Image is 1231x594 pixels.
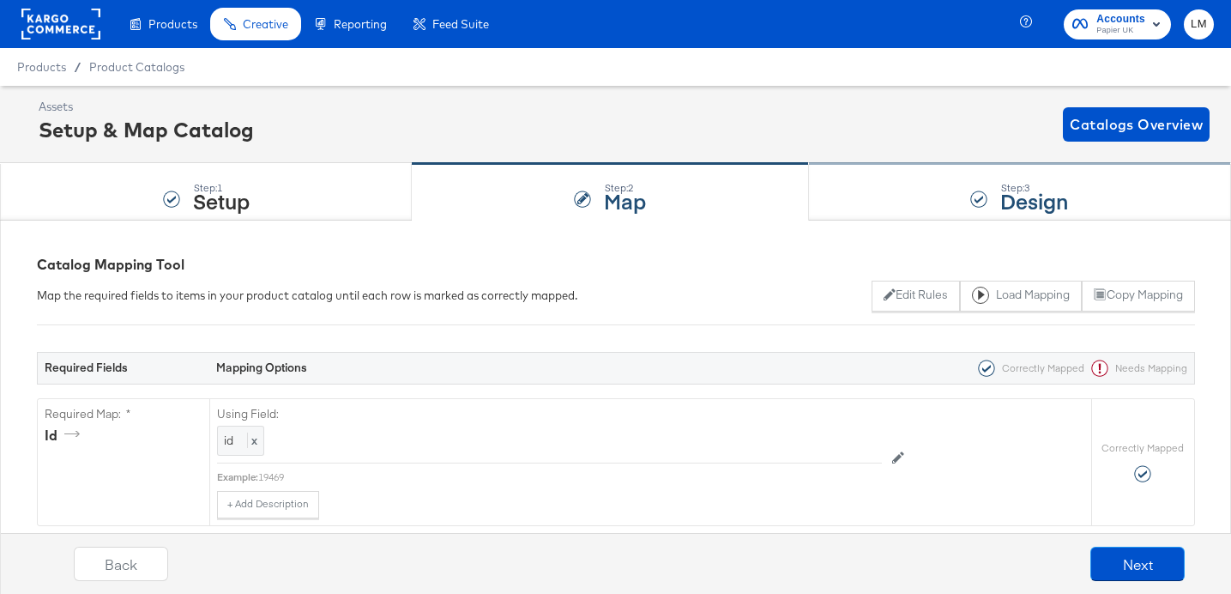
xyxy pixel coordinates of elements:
strong: Map [604,186,646,215]
div: Map the required fields to items in your product catalog until each row is marked as correctly ma... [37,288,577,304]
button: + Add Description [217,491,319,518]
span: id [224,433,233,448]
span: x [247,433,257,448]
span: Reporting [334,17,387,31]
label: Required Map: * [45,406,202,422]
span: Feed Suite [432,17,489,31]
strong: Design [1000,186,1068,215]
div: Step: 2 [604,182,646,194]
span: Products [17,60,66,74]
button: Copy Mapping [1082,281,1194,312]
label: Correctly Mapped [1101,441,1184,455]
div: Correctly Mapped [971,360,1084,377]
div: Setup & Map Catalog [39,115,254,144]
div: Needs Mapping [1084,360,1187,377]
span: Products [148,17,197,31]
div: Step: 3 [1000,182,1068,194]
div: Step: 1 [193,182,250,194]
div: 19469 [258,470,882,484]
div: Catalog Mapping Tool [37,255,1195,275]
strong: Setup [193,186,250,215]
span: Catalogs Overview [1070,112,1203,136]
button: Edit Rules [872,281,960,312]
button: Back [74,547,168,581]
span: LM [1191,15,1207,34]
label: Using Field: [217,406,882,422]
button: AccountsPapier UK [1064,9,1171,39]
div: id [45,426,86,445]
button: Next [1090,547,1185,581]
button: Load Mapping [960,281,1082,312]
strong: Mapping Options [216,360,307,375]
span: Accounts [1096,10,1145,28]
a: Product Catalogs [89,60,184,74]
strong: Required Fields [45,360,128,375]
button: LM [1184,9,1214,39]
div: Example: [217,470,258,484]
span: / [66,60,89,74]
div: Assets [39,99,254,115]
span: Papier UK [1096,24,1145,38]
button: Catalogs Overview [1063,107,1210,142]
span: Creative [243,17,288,31]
